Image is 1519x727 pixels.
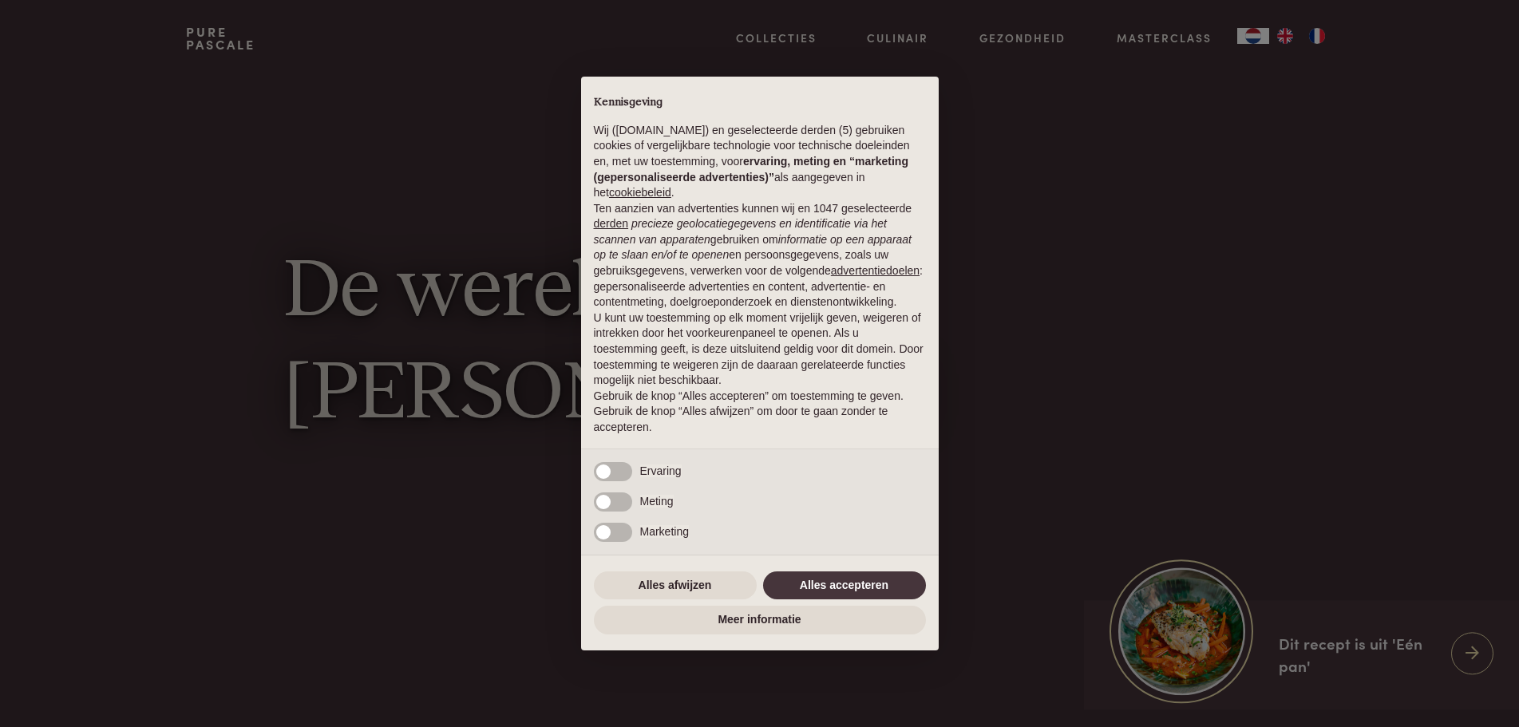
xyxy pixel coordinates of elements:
p: Wij ([DOMAIN_NAME]) en geselecteerde derden (5) gebruiken cookies of vergelijkbare technologie vo... [594,123,926,201]
button: Alles afwijzen [594,571,757,600]
em: informatie op een apparaat op te slaan en/of te openen [594,233,912,262]
button: Alles accepteren [763,571,926,600]
p: Gebruik de knop “Alles accepteren” om toestemming te geven. Gebruik de knop “Alles afwijzen” om d... [594,389,926,436]
p: U kunt uw toestemming op elk moment vrijelijk geven, weigeren of intrekken door het voorkeurenpan... [594,310,926,389]
strong: ervaring, meting en “marketing (gepersonaliseerde advertenties)” [594,155,908,184]
button: Meer informatie [594,606,926,634]
h2: Kennisgeving [594,96,926,110]
span: Ervaring [640,464,682,477]
span: Marketing [640,525,689,538]
em: precieze geolocatiegegevens en identificatie via het scannen van apparaten [594,217,887,246]
span: Meting [640,495,674,508]
p: Ten aanzien van advertenties kunnen wij en 1047 geselecteerde gebruiken om en persoonsgegevens, z... [594,201,926,310]
button: derden [594,216,629,232]
a: cookiebeleid [609,186,671,199]
button: advertentiedoelen [831,263,920,279]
